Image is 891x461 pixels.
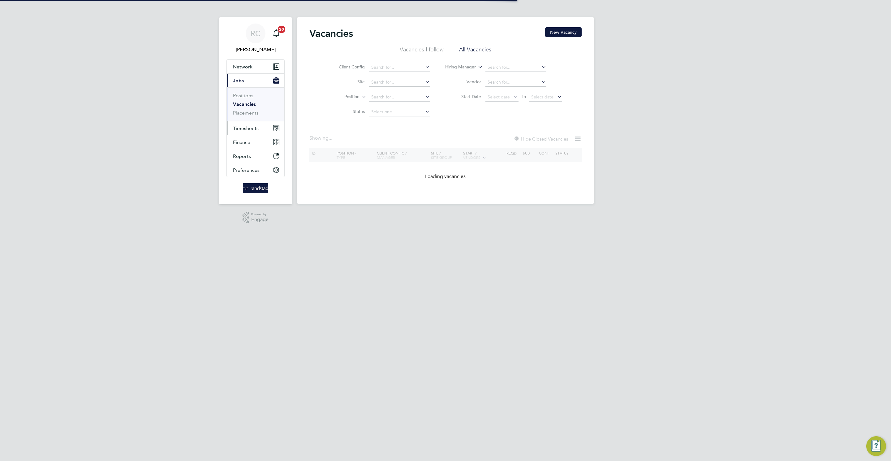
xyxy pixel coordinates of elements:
span: Select date [488,94,510,100]
input: Search for... [485,78,546,87]
img: randstad-logo-retina.png [243,183,269,193]
label: Position [324,94,359,100]
input: Search for... [485,63,546,72]
span: RC [251,29,260,37]
span: Select date [531,94,553,100]
span: Network [233,64,252,70]
span: ... [329,135,332,141]
span: Preferences [233,167,260,173]
input: Select one [369,108,430,116]
a: Placements [233,110,259,116]
button: New Vacancy [545,27,582,37]
button: Network [227,60,284,73]
label: Status [329,109,365,114]
span: 20 [278,26,285,33]
button: Jobs [227,74,284,87]
span: Reports [233,153,251,159]
button: Timesheets [227,121,284,135]
a: Vacancies [233,101,256,107]
label: Vendor [445,79,481,85]
label: Hiring Manager [440,64,476,70]
span: Powered by [251,212,269,217]
label: Site [329,79,365,85]
li: Vacancies I follow [400,46,444,57]
button: Reports [227,149,284,163]
input: Search for... [369,93,430,102]
span: To [520,93,528,101]
a: Powered byEngage [243,212,269,224]
label: Start Date [445,94,481,99]
label: Client Config [329,64,365,70]
a: RC[PERSON_NAME] [226,24,285,53]
h2: Vacancies [309,27,353,40]
button: Engage Resource Center [866,436,886,456]
input: Search for... [369,63,430,72]
a: 20 [270,24,282,43]
div: Jobs [227,87,284,121]
input: Search for... [369,78,430,87]
span: Timesheets [233,125,259,131]
li: All Vacancies [459,46,491,57]
a: Go to home page [226,183,285,193]
button: Preferences [227,163,284,177]
label: Hide Closed Vacancies [514,136,568,142]
a: Positions [233,93,253,98]
span: Jobs [233,78,244,84]
div: Showing [309,135,334,141]
span: Finance [233,139,250,145]
nav: Main navigation [219,17,292,204]
span: Rebecca Cahill [226,46,285,53]
button: Finance [227,135,284,149]
span: Engage [251,217,269,222]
